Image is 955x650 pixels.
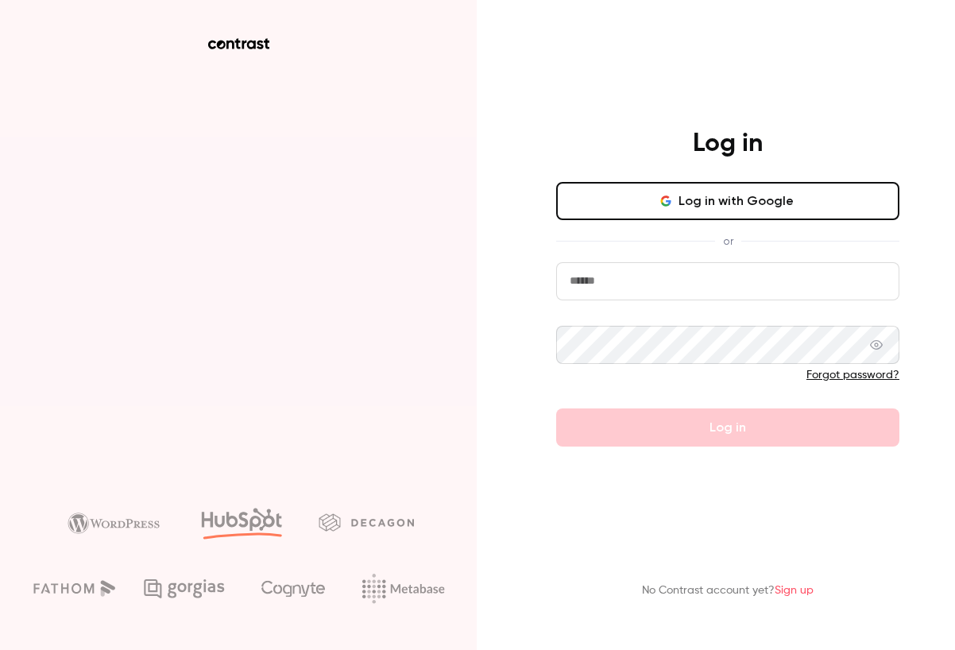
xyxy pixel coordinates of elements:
button: Log in with Google [556,182,899,220]
a: Sign up [775,585,814,596]
img: decagon [319,513,414,531]
a: Forgot password? [806,369,899,381]
h4: Log in [693,128,763,160]
p: No Contrast account yet? [642,582,814,599]
span: or [715,233,741,250]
